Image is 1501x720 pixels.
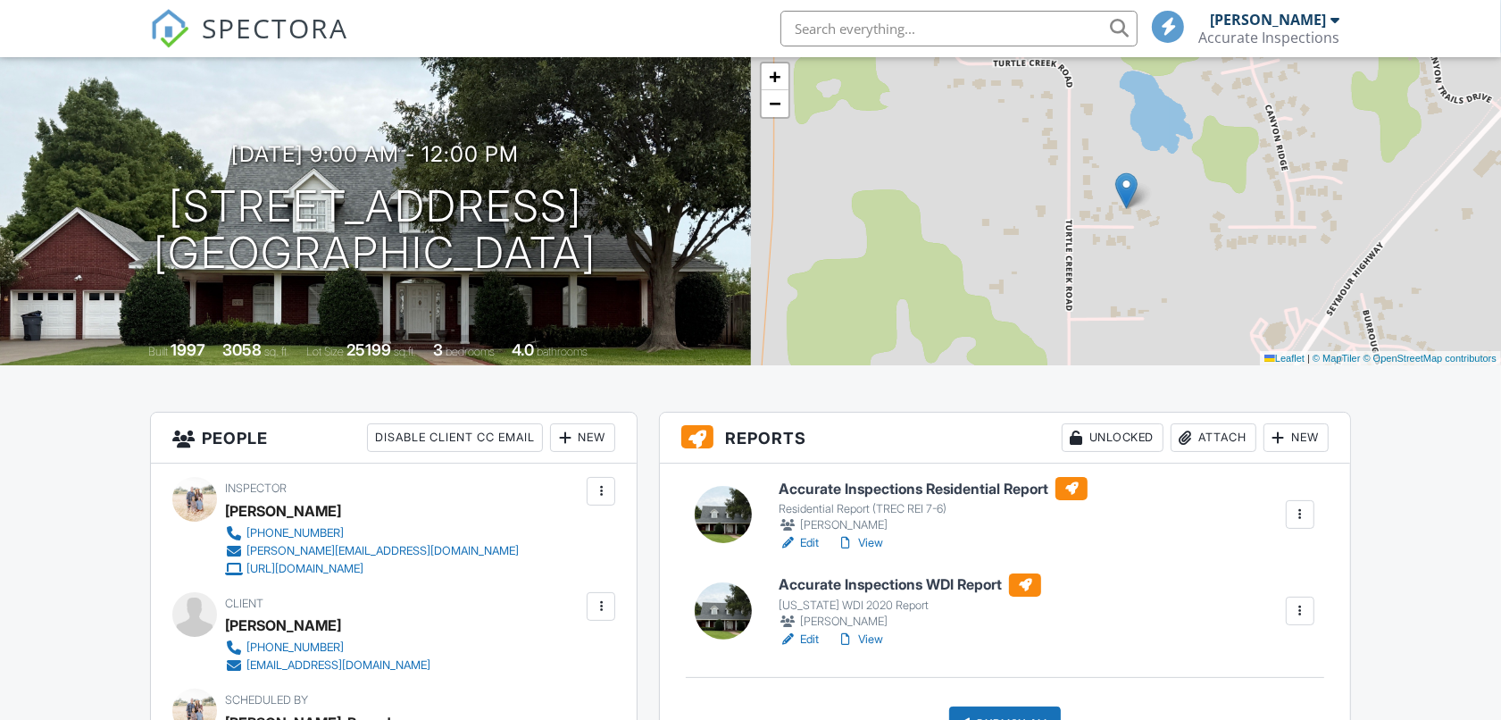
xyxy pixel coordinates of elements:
[1210,11,1326,29] div: [PERSON_NAME]
[1363,353,1497,364] a: © OpenStreetMap contributors
[171,340,205,359] div: 1997
[225,657,430,674] a: [EMAIL_ADDRESS][DOMAIN_NAME]
[150,9,189,48] img: The Best Home Inspection Software - Spectora
[225,560,519,578] a: [URL][DOMAIN_NAME]
[779,631,819,649] a: Edit
[779,477,1088,500] h6: Accurate Inspections Residential Report
[779,613,1041,631] div: [PERSON_NAME]
[148,345,168,358] span: Built
[446,345,495,358] span: bedrooms
[225,481,287,495] span: Inspector
[780,11,1138,46] input: Search everything...
[779,502,1088,516] div: Residential Report (TREC REI 7-6)
[1264,353,1305,364] a: Leaflet
[225,542,519,560] a: [PERSON_NAME][EMAIL_ADDRESS][DOMAIN_NAME]
[1313,353,1361,364] a: © MapTiler
[762,63,788,90] a: Zoom in
[1198,29,1339,46] div: Accurate Inspections
[225,612,341,639] div: [PERSON_NAME]
[150,24,348,62] a: SPECTORA
[1307,353,1310,364] span: |
[769,65,780,88] span: +
[246,526,344,540] div: [PHONE_NUMBER]
[367,423,543,452] div: Disable Client CC Email
[306,345,344,358] span: Lot Size
[151,413,637,464] h3: People
[837,631,883,649] a: View
[1062,423,1163,452] div: Unlocked
[246,562,363,576] div: [URL][DOMAIN_NAME]
[225,498,341,524] div: [PERSON_NAME]
[1171,423,1256,452] div: Attach
[394,345,416,358] span: sq.ft.
[660,413,1349,464] h3: Reports
[246,658,430,673] div: [EMAIL_ADDRESS][DOMAIN_NAME]
[225,597,263,610] span: Client
[779,573,1041,631] a: Accurate Inspections WDI Report [US_STATE] WDI 2020 Report [PERSON_NAME]
[225,693,308,707] span: Scheduled By
[225,524,519,542] a: [PHONE_NUMBER]
[779,573,1041,597] h6: Accurate Inspections WDI Report
[769,92,780,114] span: −
[231,142,519,166] h3: [DATE] 9:00 am - 12:00 pm
[512,340,534,359] div: 4.0
[222,340,262,359] div: 3058
[154,183,596,278] h1: [STREET_ADDRESS] [GEOGRAPHIC_DATA]
[346,340,391,359] div: 25199
[762,90,788,117] a: Zoom out
[433,340,443,359] div: 3
[225,639,430,657] a: [PHONE_NUMBER]
[246,640,344,655] div: [PHONE_NUMBER]
[202,9,348,46] span: SPECTORA
[550,423,615,452] div: New
[779,599,1041,613] div: [US_STATE] WDI 2020 Report
[837,534,883,552] a: View
[537,345,588,358] span: bathrooms
[1263,423,1329,452] div: New
[264,345,289,358] span: sq. ft.
[779,477,1088,534] a: Accurate Inspections Residential Report Residential Report (TREC REI 7-6) [PERSON_NAME]
[779,516,1088,534] div: [PERSON_NAME]
[1115,172,1138,209] img: Marker
[779,534,819,552] a: Edit
[246,544,519,558] div: [PERSON_NAME][EMAIL_ADDRESS][DOMAIN_NAME]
